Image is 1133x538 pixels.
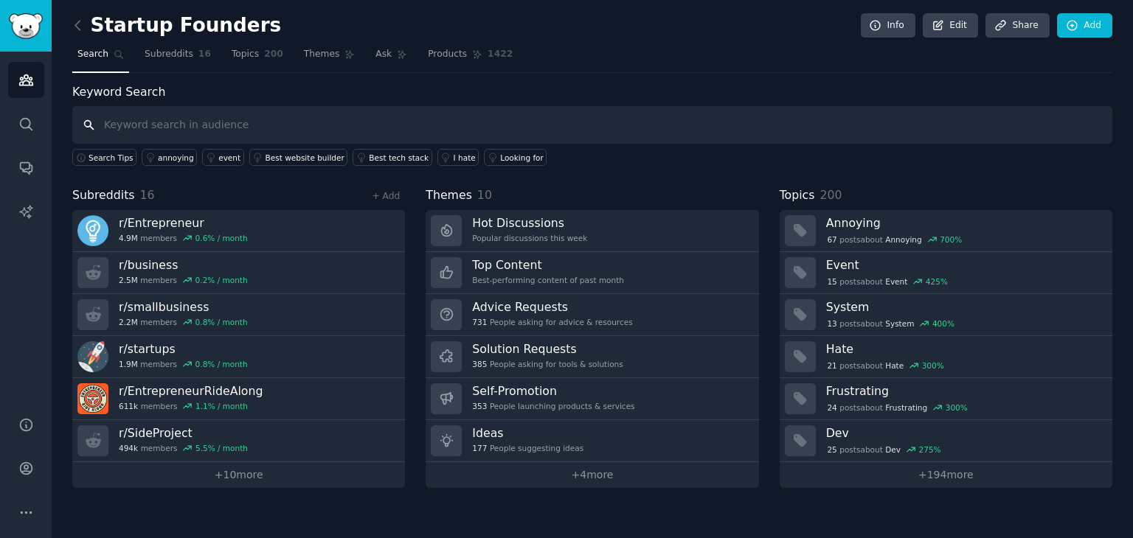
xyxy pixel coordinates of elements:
[304,48,340,61] span: Themes
[72,420,405,462] a: r/SideProject494kmembers5.5% / month
[158,153,194,163] div: annoying
[370,43,412,73] a: Ask
[119,299,248,315] h3: r/ smallbusiness
[426,462,758,488] a: +4more
[72,85,165,99] label: Keyword Search
[826,383,1102,399] h3: Frustrating
[932,318,954,329] div: 400 %
[119,275,138,285] span: 2.5M
[826,359,946,372] div: post s about
[437,149,479,166] a: I hate
[145,48,193,61] span: Subreddits
[140,188,155,202] span: 16
[119,341,248,357] h3: r/ startups
[72,14,281,38] h2: Startup Founders
[946,402,968,413] div: 300 %
[826,443,943,456] div: post s about
[202,149,243,166] a: event
[472,317,487,327] span: 731
[780,210,1112,252] a: Annoying67postsaboutAnnoying700%
[454,153,476,163] div: I hate
[226,43,288,73] a: Topics200
[119,443,248,453] div: members
[488,48,513,61] span: 1422
[264,48,283,61] span: 200
[72,210,405,252] a: r/Entrepreneur4.9Mmembers0.6% / month
[923,13,978,38] a: Edit
[139,43,216,73] a: Subreddits16
[820,188,842,202] span: 200
[119,317,138,327] span: 2.2M
[142,149,197,166] a: annoying
[72,252,405,294] a: r/business2.5Mmembers0.2% / month
[985,13,1049,38] a: Share
[926,276,948,287] div: 425 %
[375,48,392,61] span: Ask
[780,336,1112,378] a: Hate21postsaboutHate300%
[885,318,914,329] span: System
[780,378,1112,420] a: Frustrating24postsaboutFrustrating300%
[426,420,758,462] a: Ideas177People suggesting ideas
[119,401,138,411] span: 611k
[472,215,587,231] h3: Hot Discussions
[472,359,487,369] span: 385
[266,153,344,163] div: Best website builder
[472,359,623,369] div: People asking for tools & solutions
[472,341,623,357] h3: Solution Requests
[426,294,758,336] a: Advice Requests731People asking for advice & resources
[77,383,108,414] img: EntrepreneurRideAlong
[885,234,921,245] span: Annoying
[423,43,518,73] a: Products1422
[89,153,134,163] span: Search Tips
[353,149,432,166] a: Best tech stack
[827,276,836,287] span: 15
[827,444,836,455] span: 25
[372,191,400,201] a: + Add
[885,360,904,371] span: Hate
[119,383,263,399] h3: r/ EntrepreneurRideAlong
[826,401,969,414] div: post s about
[249,149,348,166] a: Best website builder
[826,317,956,330] div: post s about
[827,234,836,245] span: 67
[780,462,1112,488] a: +194more
[218,153,240,163] div: event
[119,425,248,441] h3: r/ SideProject
[72,462,405,488] a: +10more
[477,188,492,202] span: 10
[77,48,108,61] span: Search
[428,48,467,61] span: Products
[119,317,248,327] div: members
[72,378,405,420] a: r/EntrepreneurRideAlong611kmembers1.1% / month
[195,401,248,411] div: 1.1 % / month
[72,294,405,336] a: r/smallbusiness2.2Mmembers0.8% / month
[77,215,108,246] img: Entrepreneur
[195,359,248,369] div: 0.8 % / month
[861,13,915,38] a: Info
[780,294,1112,336] a: System13postsaboutSystem400%
[119,215,248,231] h3: r/ Entrepreneur
[780,186,815,205] span: Topics
[119,443,138,453] span: 494k
[426,210,758,252] a: Hot DiscussionsPopular discussions this week
[922,360,944,371] div: 300 %
[885,444,901,455] span: Dev
[119,359,138,369] span: 1.9M
[119,257,248,273] h3: r/ business
[472,257,624,273] h3: Top Content
[195,233,248,243] div: 0.6 % / month
[826,275,949,288] div: post s about
[472,275,624,285] div: Best-performing content of past month
[826,215,1102,231] h3: Annoying
[369,153,429,163] div: Best tech stack
[426,186,472,205] span: Themes
[826,257,1102,273] h3: Event
[827,360,836,371] span: 21
[119,275,248,285] div: members
[72,149,136,166] button: Search Tips
[780,420,1112,462] a: Dev25postsaboutDev275%
[77,341,108,372] img: startups
[119,401,263,411] div: members
[472,401,487,411] span: 353
[472,425,583,441] h3: Ideas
